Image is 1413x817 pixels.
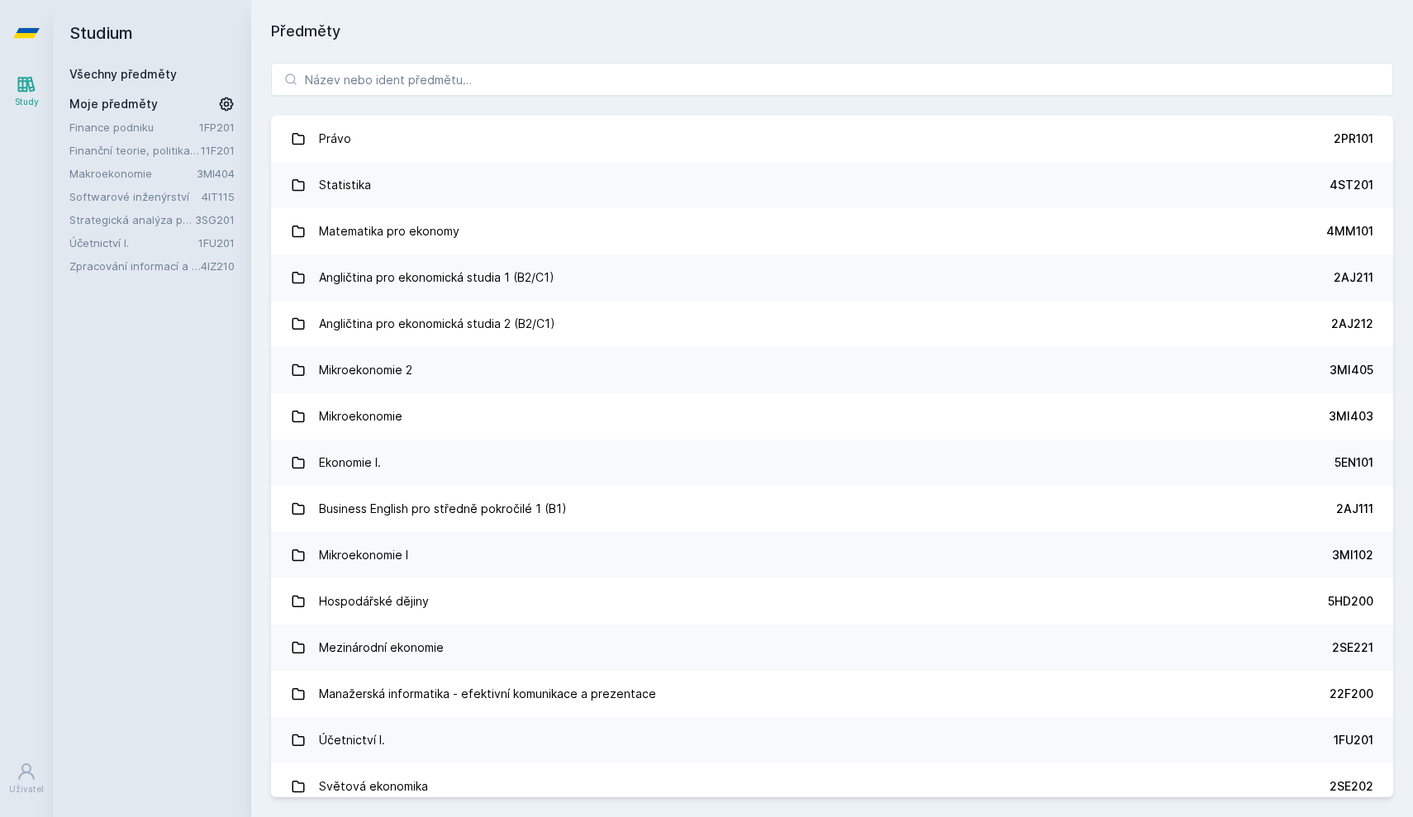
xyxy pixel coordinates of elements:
a: Uživatel [3,753,50,804]
div: Mikroekonomie 2 [319,354,412,387]
a: Angličtina pro ekonomická studia 1 (B2/C1) 2AJ211 [271,254,1393,301]
div: 22F200 [1330,686,1373,702]
div: Mezinárodní ekonomie [319,631,444,664]
div: 2AJ212 [1331,316,1373,332]
a: Světová ekonomika 2SE202 [271,763,1393,810]
a: Všechny předměty [69,67,177,81]
div: 3MI405 [1330,362,1373,378]
div: Hospodářské dějiny [319,585,429,618]
a: 4IT115 [202,190,235,203]
div: Mikroekonomie [319,400,402,433]
a: Strategická analýza pro informatiky a statistiky [69,211,195,228]
a: 1FP201 [199,121,235,134]
div: Manažerská informatika - efektivní komunikace a prezentace [319,677,656,710]
div: Study [15,96,39,108]
a: 1FU201 [198,236,235,249]
a: 11F201 [201,144,235,157]
div: Mikroekonomie I [319,539,408,572]
a: Softwarové inženýrství [69,188,202,205]
a: Finance podniku [69,119,199,135]
a: Study [3,66,50,116]
a: Statistika 4ST201 [271,162,1393,208]
div: 5EN101 [1334,454,1373,471]
div: Ekonomie I. [319,446,381,479]
a: 4IZ210 [201,259,235,273]
a: Účetnictví I. [69,235,198,251]
a: Mezinárodní ekonomie 2SE221 [271,625,1393,671]
input: Název nebo ident předmětu… [271,63,1393,96]
div: 2AJ211 [1334,269,1373,286]
a: 3SG201 [195,213,235,226]
div: Angličtina pro ekonomická studia 2 (B2/C1) [319,307,555,340]
a: Právo 2PR101 [271,116,1393,162]
div: 2SE202 [1330,778,1373,795]
a: Manažerská informatika - efektivní komunikace a prezentace 22F200 [271,671,1393,717]
div: 2PR101 [1334,131,1373,147]
a: Ekonomie I. 5EN101 [271,439,1393,486]
div: Světová ekonomika [319,770,428,803]
div: Účetnictví I. [319,724,385,757]
div: 4MM101 [1326,223,1373,240]
div: 5HD200 [1328,593,1373,610]
a: Hospodářské dějiny 5HD200 [271,578,1393,625]
div: Angličtina pro ekonomická studia 1 (B2/C1) [319,261,554,294]
a: 3MI404 [197,167,235,180]
a: Matematika pro ekonomy 4MM101 [271,208,1393,254]
div: 1FU201 [1334,732,1373,748]
div: 4ST201 [1330,177,1373,193]
a: Mikroekonomie 3MI403 [271,393,1393,439]
div: 2AJ111 [1336,501,1373,517]
div: Business English pro středně pokročilé 1 (B1) [319,492,567,525]
a: Business English pro středně pokročilé 1 (B1) 2AJ111 [271,486,1393,532]
div: Právo [319,122,351,155]
div: Matematika pro ekonomy [319,215,459,248]
span: Moje předměty [69,96,158,112]
a: Mikroekonomie I 3MI102 [271,532,1393,578]
a: Mikroekonomie 2 3MI405 [271,347,1393,393]
div: 3MI102 [1332,547,1373,563]
a: Finanční teorie, politika a instituce [69,142,201,159]
h1: Předměty [271,20,1393,43]
div: Uživatel [9,783,44,796]
a: Zpracování informací a znalostí [69,258,201,274]
a: Účetnictví I. 1FU201 [271,717,1393,763]
a: Angličtina pro ekonomická studia 2 (B2/C1) 2AJ212 [271,301,1393,347]
div: 3MI403 [1329,408,1373,425]
a: Makroekonomie [69,165,197,182]
div: Statistika [319,169,371,202]
div: 2SE221 [1332,639,1373,656]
